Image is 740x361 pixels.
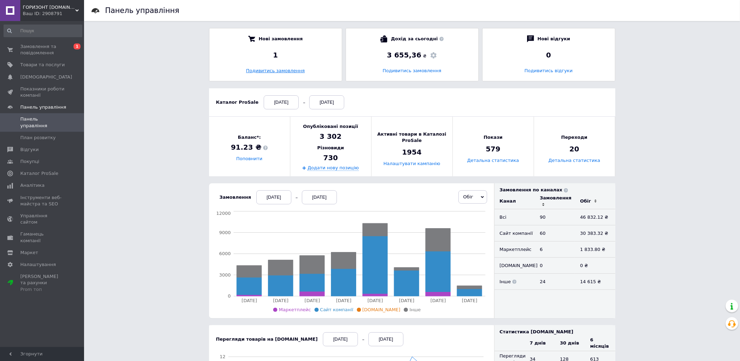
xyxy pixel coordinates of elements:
a: Детальна статистика [467,158,519,163]
div: Замовлення [540,195,572,201]
tspan: 9000 [219,230,230,235]
tspan: 6000 [219,251,230,257]
div: [DATE] [256,190,291,204]
div: Ваш ID: 2908791 [23,11,84,17]
td: 90 [535,209,575,225]
span: Замовлення та повідомлення [20,43,65,56]
span: 3 655,36 [387,51,421,59]
div: 1 [216,50,335,60]
td: 0 ₴ [575,258,615,274]
span: Інше [409,307,421,312]
span: Покупці [20,158,39,165]
div: [DATE] [368,332,403,346]
span: Різновиди [317,145,344,151]
span: Маркетплейс [279,307,311,312]
th: 6 місяців [585,335,615,351]
span: 730 [323,153,338,163]
span: Управління сайтом [20,213,65,225]
span: ₴ [423,53,427,59]
span: Нові замовлення [259,35,303,42]
tspan: [DATE] [241,298,257,303]
span: [DOMAIN_NAME] [362,307,401,312]
span: [PERSON_NAME] та рахунки [20,273,65,293]
td: 24 [535,274,575,290]
span: Товари та послуги [20,62,65,68]
tspan: [DATE] [367,298,383,303]
td: 46 832.12 ₴ [575,209,615,225]
div: Перегляди товарів на [DOMAIN_NAME] [216,336,318,342]
span: Нові відгуки [538,35,570,42]
div: [DATE] [309,95,344,109]
span: [DEMOGRAPHIC_DATA] [20,74,72,80]
tspan: 12 [220,354,226,360]
span: Обіг [463,194,473,199]
span: 91.23 ₴ [231,143,268,152]
span: 579 [486,144,500,154]
tspan: [DATE] [304,298,320,303]
a: Подивитись замовлення [383,68,442,73]
span: Опубліковані позиції [303,124,358,130]
td: 60 [535,225,575,241]
span: Покази [484,134,503,141]
div: Замовлення [220,194,251,200]
span: Каталог ProSale [20,170,58,177]
a: Детальна статистика [548,158,600,163]
span: Баланс*: [231,134,268,141]
td: Всi [495,209,535,225]
td: 6 [535,241,575,258]
td: Сайт компанії [495,225,535,241]
th: 30 днів [555,335,585,351]
span: 20 [569,144,579,154]
a: Подивитись замовлення [246,68,305,73]
tspan: 0 [228,294,230,299]
span: Переходи [561,134,588,141]
span: Інструменти веб-майстра та SEO [20,195,65,207]
td: Канал [495,193,535,209]
a: Додати нову позицію [307,165,359,171]
td: 30 383.32 ₴ [575,225,615,241]
div: [DATE] [323,332,358,346]
span: Гаманець компанії [20,231,65,244]
span: Дохід за сьогодні [391,35,443,42]
td: Інше [495,274,535,290]
tspan: [DATE] [336,298,351,303]
h1: Панель управління [105,6,179,15]
div: Каталог ProSale [216,99,259,105]
a: Подивитись відгуки [525,68,573,73]
span: 3 302 [320,132,342,142]
span: Панель управління [20,116,65,129]
td: 0 [535,258,575,274]
div: Статистика [DOMAIN_NAME] [500,329,615,335]
div: 0 [490,50,608,60]
td: [DOMAIN_NAME] [495,258,535,274]
th: 7 днів [525,335,555,351]
div: Обіг [580,198,591,204]
a: Поповнити [236,156,263,162]
span: Сайт компанії [320,307,353,312]
span: 1 [74,43,81,49]
tspan: 12000 [216,211,230,216]
td: 14 615 ₴ [575,274,615,290]
span: Маркет [20,250,38,256]
div: [DATE] [302,190,337,204]
tspan: [DATE] [462,298,477,303]
span: Панель управління [20,104,66,110]
tspan: [DATE] [273,298,288,303]
span: 1954 [402,148,422,157]
div: Prom топ [20,286,65,293]
td: 1 833.80 ₴ [575,241,615,258]
span: Активні товари в Каталозі ProSale [372,131,452,144]
span: Аналітика [20,182,44,189]
tspan: [DATE] [430,298,446,303]
a: Налаштувати кампанію [383,161,440,166]
input: Пошук [4,25,82,37]
span: Відгуки [20,147,39,153]
span: Налаштування [20,261,56,268]
div: Замовлення по каналах [500,187,615,193]
span: Показники роботи компанії [20,86,65,98]
span: План розвитку [20,135,56,141]
span: ГОРИЗОНТ gorizont-el.com.ua [23,4,75,11]
td: Маркетплейс [495,241,535,258]
tspan: [DATE] [399,298,414,303]
tspan: 3000 [219,272,230,278]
